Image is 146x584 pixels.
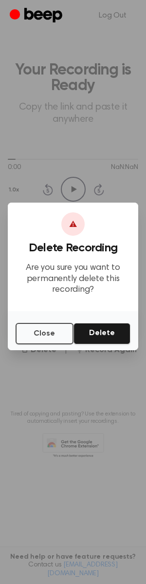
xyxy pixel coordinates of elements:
a: Log Out [89,4,136,27]
div: ⚠ [61,212,85,236]
a: Beep [10,6,65,25]
button: Delete [73,323,130,344]
h3: Delete Recording [16,242,130,255]
button: Close [16,323,73,344]
p: Are you sure you want to permanently delete this recording? [16,263,130,296]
